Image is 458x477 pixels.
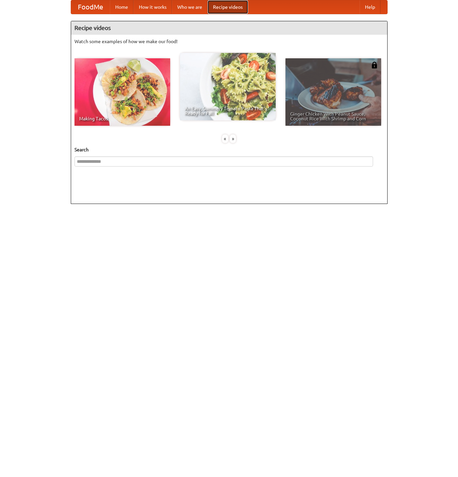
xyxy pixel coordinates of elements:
span: Making Tacos [79,116,165,121]
a: Who we are [172,0,208,14]
h4: Recipe videos [71,21,387,35]
a: An Easy, Summery Tomato Pasta That's Ready for Fall [180,53,276,120]
div: « [222,135,228,143]
a: How it works [133,0,172,14]
img: 483408.png [371,62,378,68]
a: Recipe videos [208,0,248,14]
a: Help [360,0,380,14]
a: Home [110,0,133,14]
p: Watch some examples of how we make our food! [74,38,384,45]
div: » [230,135,236,143]
span: An Easy, Summery Tomato Pasta That's Ready for Fall [185,106,271,116]
a: Making Tacos [74,58,170,126]
h5: Search [74,146,384,153]
a: FoodMe [71,0,110,14]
